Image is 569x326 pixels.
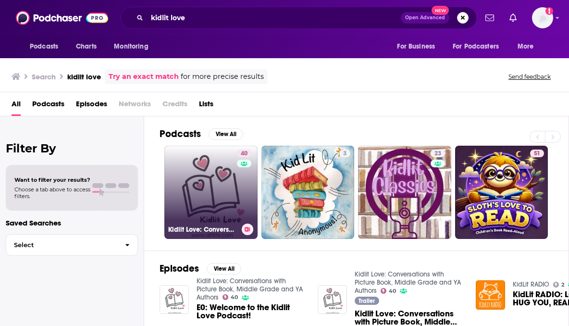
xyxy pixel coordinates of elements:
[119,96,151,116] span: Networks
[16,9,108,27] img: Podchaser - Follow, Share and Rate Podcasts
[532,7,553,28] button: Show profile menu
[6,218,138,227] p: Saved Searches
[261,146,355,239] a: 3
[12,96,21,116] a: All
[70,38,102,56] a: Charts
[6,242,117,248] span: Select
[121,7,477,29] div: Search podcasts, credits, & more...
[30,40,58,53] span: Podcasts
[76,96,107,116] a: Episodes
[561,283,564,287] span: 2
[532,7,553,28] img: User Profile
[401,12,449,24] button: Open AdvancedNew
[32,96,64,116] a: Podcasts
[434,149,441,159] span: 23
[506,10,520,26] a: Show notifications dropdown
[530,150,544,157] a: 51
[355,310,464,326] a: Kidlit Love: Conversations with Picture Book, Middle Grade and YA Authors (Trailer)
[390,38,447,56] button: open menu
[14,186,90,200] span: Choose a tab above to access filters.
[532,7,553,28] span: Logged in as kkneafsey
[553,282,565,288] a: 2
[482,10,498,26] a: Show notifications dropdown
[511,38,546,56] button: open menu
[343,149,346,159] span: 3
[476,280,505,310] img: KidLit RADIO: LOVE YOU, HUG YOU, READ TO YOU Read Out Loud
[432,6,449,15] span: New
[23,38,71,56] button: open menu
[160,128,243,140] a: PodcastsView All
[545,7,553,15] svg: Add a profile image
[318,285,347,314] img: Kidlit Love: Conversations with Picture Book, Middle Grade and YA Authors (Trailer)
[6,234,138,256] button: Select
[389,289,396,293] span: 40
[358,146,451,239] a: 23
[207,263,241,275] button: View All
[114,40,148,53] span: Monitoring
[168,226,238,234] h3: Kidlit Love: Conversations with Picture Book, Middle Grade and YA Authors
[355,270,461,295] a: Kidlit Love: Conversations with Picture Book, Middle Grade and YA Authors
[147,10,401,25] input: Search podcasts, credits, & more...
[359,298,375,304] span: Trailer
[231,295,238,300] span: 40
[534,149,540,159] span: 51
[197,303,306,320] a: E0: Welcome to the Kidlit Love Podcast!
[339,150,350,157] a: 3
[199,96,213,116] a: Lists
[160,285,189,314] img: E0: Welcome to the Kidlit Love Podcast!
[14,176,90,183] span: Want to filter your results?
[455,146,548,239] a: 51
[67,72,101,81] h3: kidlit love
[381,288,396,294] a: 40
[518,40,534,53] span: More
[513,280,549,288] a: KidLit RADIO
[32,72,56,81] h3: Search
[397,40,435,53] span: For Business
[162,96,187,116] span: Credits
[453,40,499,53] span: For Podcasters
[160,263,241,275] a: EpisodesView All
[164,146,258,239] a: 40Kidlit Love: Conversations with Picture Book, Middle Grade and YA Authors
[223,294,238,300] a: 40
[237,150,251,157] a: 40
[405,15,445,20] span: Open Advanced
[181,71,264,82] span: for more precise results
[76,40,97,53] span: Charts
[241,149,247,159] span: 40
[107,38,161,56] button: open menu
[197,277,303,301] a: Kidlit Love: Conversations with Picture Book, Middle Grade and YA Authors
[109,71,179,82] a: Try an exact match
[160,128,201,140] h2: Podcasts
[431,150,445,157] a: 23
[446,38,513,56] button: open menu
[209,128,243,140] button: View All
[6,141,138,155] h2: Filter By
[160,263,199,275] h2: Episodes
[506,73,554,81] button: Send feedback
